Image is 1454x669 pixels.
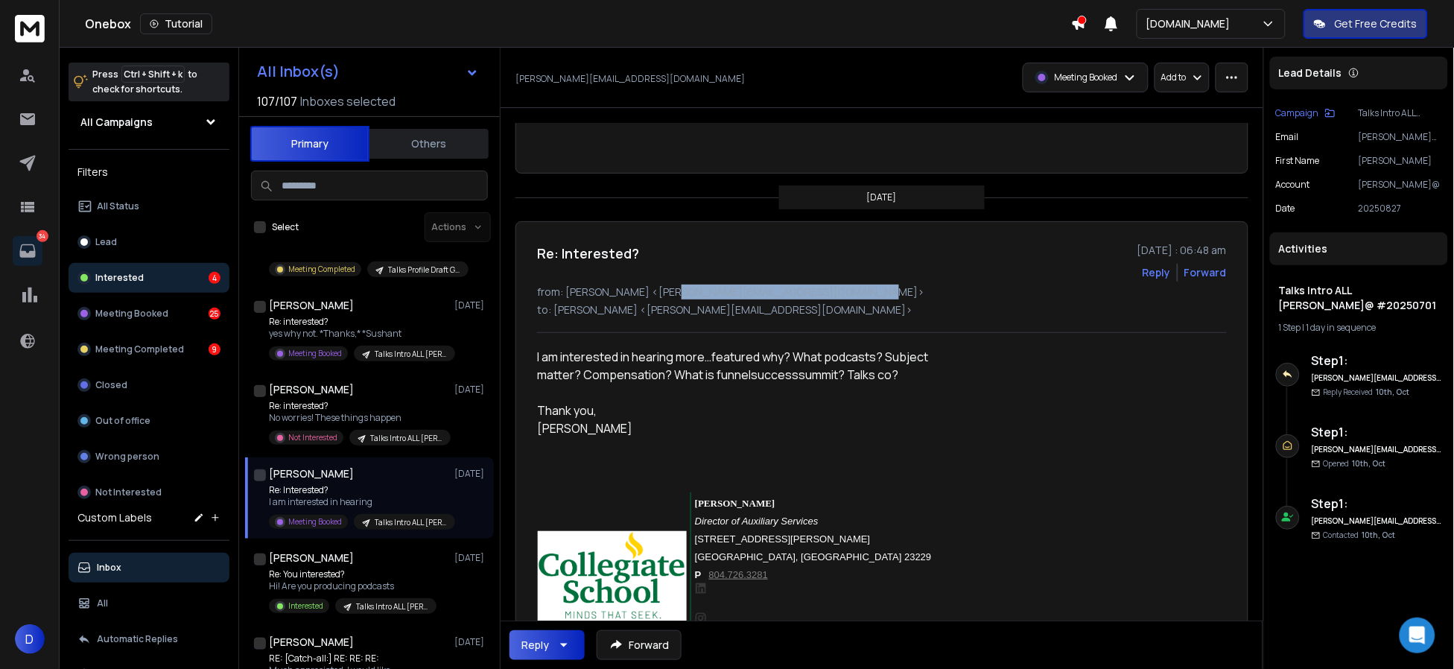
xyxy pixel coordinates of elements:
[209,272,220,284] div: 4
[388,264,460,276] p: Talks Profile Draft Guest Reengage
[1270,232,1448,265] div: Activities
[1276,107,1319,119] p: Campaign
[1400,618,1435,653] div: Open Intercom Messenger
[1276,131,1299,143] p: Email
[375,517,446,528] p: Talks Intro ALL [PERSON_NAME]@ #20250701
[69,107,229,137] button: All Campaigns
[269,382,354,397] h1: [PERSON_NAME]
[695,569,702,580] span: P
[69,162,229,183] h3: Filters
[15,624,45,654] button: D
[77,510,152,525] h3: Custom Labels
[288,516,342,527] p: Meeting Booked
[95,379,127,391] p: Closed
[97,200,139,212] p: All Status
[1146,16,1236,31] p: [DOMAIN_NAME]
[537,302,1227,317] p: to: [PERSON_NAME] <[PERSON_NAME][EMAIL_ADDRESS][DOMAIN_NAME]>
[69,553,229,583] button: Inbox
[69,263,229,293] button: Interested4
[1359,203,1442,215] p: 20250827
[695,612,707,624] img: Instagram
[537,402,972,419] div: Thank you,
[95,451,159,463] p: Wrong person
[1276,155,1320,167] p: First Name
[269,496,448,508] p: I am interested in hearing
[69,589,229,618] button: All
[209,343,220,355] div: 9
[537,285,1227,299] p: from: [PERSON_NAME] <[PERSON_NAME][EMAIL_ADDRESS][DOMAIN_NAME]>
[300,92,396,110] h3: Inboxes selected
[269,412,448,424] p: No worries! These things happen
[1279,322,1439,334] div: |
[269,298,354,313] h1: [PERSON_NAME]
[702,569,769,580] a: 804.726.3281
[537,243,639,264] h1: Re: Interested?
[288,432,337,443] p: Not Interested
[95,415,150,427] p: Out of office
[597,630,682,660] button: Forward
[1324,458,1386,469] p: Opened
[69,227,229,257] button: Lead
[69,442,229,472] button: Wrong person
[95,343,184,355] p: Meeting Completed
[1312,444,1442,455] h6: [PERSON_NAME][EMAIL_ADDRESS][DOMAIN_NAME]
[1324,530,1396,541] p: Contacted
[269,635,354,650] h1: [PERSON_NAME]
[97,633,178,645] p: Automatic Replies
[272,221,299,233] label: Select
[1312,372,1442,384] h6: [PERSON_NAME][EMAIL_ADDRESS][DOMAIN_NAME]
[95,308,168,320] p: Meeting Booked
[1312,352,1442,370] h6: Step 1 :
[1279,283,1439,313] h1: Talks Intro ALL [PERSON_NAME]@ #20250701
[1377,387,1410,397] span: 10th, Oct
[250,126,369,162] button: Primary
[288,348,342,359] p: Meeting Booked
[1276,107,1336,119] button: Campaign
[269,484,448,496] p: Re: Interested?
[695,498,775,509] b: [PERSON_NAME]
[375,349,446,360] p: Talks Intro ALL [PERSON_NAME]@ #20250701
[454,384,488,396] p: [DATE]
[454,636,488,648] p: [DATE]
[209,308,220,320] div: 25
[369,127,489,160] button: Others
[69,191,229,221] button: All Status
[1359,107,1442,119] p: Talks Intro ALL [PERSON_NAME]@ #20250701
[509,630,585,660] button: Reply
[80,115,153,130] h1: All Campaigns
[454,468,488,480] p: [DATE]
[269,328,448,340] p: yes why not. *Thanks,* *Sushant
[1312,516,1442,527] h6: [PERSON_NAME][EMAIL_ADDRESS][DOMAIN_NAME]
[269,400,448,412] p: Re: interested?
[97,597,108,609] p: All
[288,600,323,612] p: Interested
[69,299,229,329] button: Meeting Booked25
[1279,66,1342,80] p: Lead Details
[69,370,229,400] button: Closed
[269,551,354,565] h1: [PERSON_NAME]
[370,433,442,444] p: Talks Intro ALL [PERSON_NAME]@ #20250701
[1359,155,1442,167] p: [PERSON_NAME]
[1312,423,1442,441] h6: Step 1 :
[85,13,1071,34] div: Onebox
[537,348,972,384] div: I am interested in hearing more…featured why? What podcasts? Subject matter? Compensation? What i...
[521,638,549,653] div: Reply
[1362,530,1396,540] span: 10th, Oct
[1276,203,1295,215] p: Date
[95,236,117,248] p: Lead
[454,552,488,564] p: [DATE]
[257,64,340,79] h1: All Inbox(s)
[1143,265,1171,280] button: Reply
[245,57,491,86] button: All Inbox(s)
[269,580,436,592] p: Hi! Are you producing podcasts
[695,533,932,562] span: [STREET_ADDRESS][PERSON_NAME] [GEOGRAPHIC_DATA], [GEOGRAPHIC_DATA] 23229
[36,230,48,242] p: 34
[269,316,448,328] p: Re: interested?
[1335,16,1418,31] p: Get Free Credits
[1304,9,1428,39] button: Get Free Credits
[69,406,229,436] button: Out of office
[1137,243,1227,258] p: [DATE] : 06:48 am
[1324,387,1410,398] p: Reply Received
